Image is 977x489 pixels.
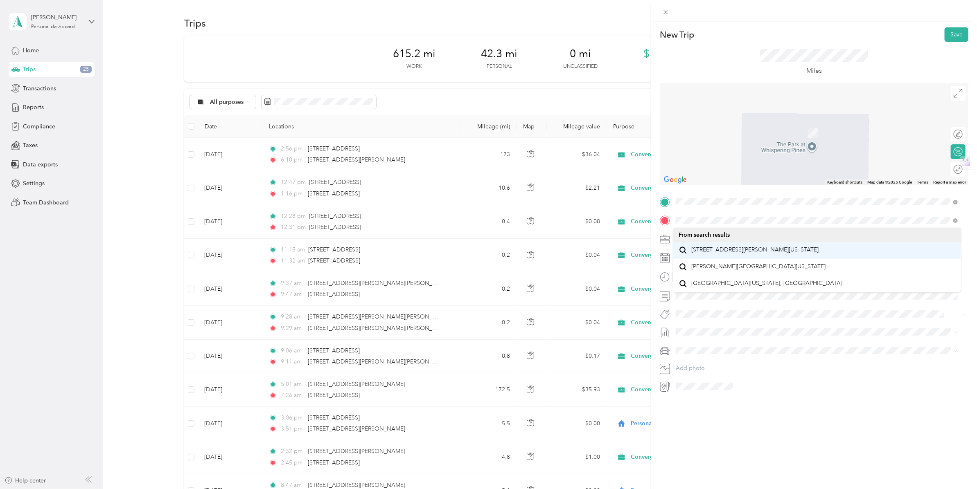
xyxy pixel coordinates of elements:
[679,231,730,238] span: From search results
[917,180,928,184] a: Terms (opens in new tab)
[867,180,912,184] span: Map data ©2025 Google
[691,246,819,253] span: [STREET_ADDRESS][PERSON_NAME][US_STATE]
[660,29,694,40] p: New Trip
[673,363,968,374] button: Add photo
[945,27,968,42] button: Save
[691,263,826,270] span: [PERSON_NAME][GEOGRAPHIC_DATA][US_STATE]
[933,180,966,184] a: Report a map error
[691,280,842,287] span: [GEOGRAPHIC_DATA][US_STATE], [GEOGRAPHIC_DATA]
[806,66,822,76] p: Miles
[662,175,689,185] img: Google
[827,179,862,185] button: Keyboard shortcuts
[931,443,977,489] iframe: Everlance-gr Chat Button Frame
[662,175,689,185] a: Open this area in Google Maps (opens a new window)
